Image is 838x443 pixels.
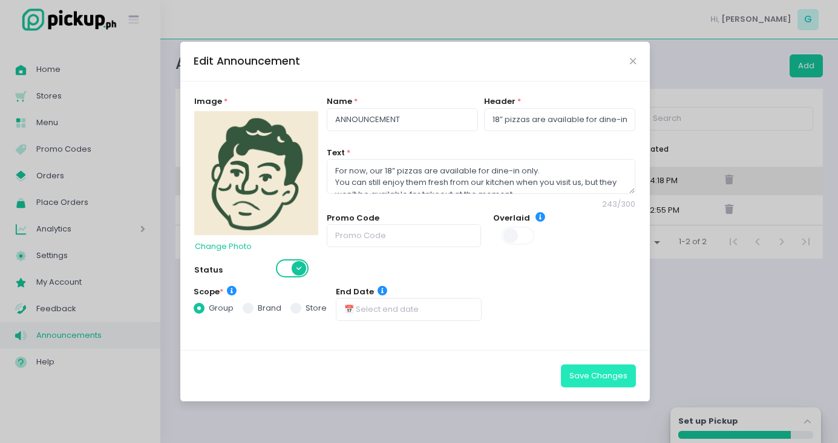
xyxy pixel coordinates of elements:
[561,364,636,387] button: Save Changes
[327,224,481,247] input: Promo Code
[484,95,516,108] label: Header
[336,298,482,321] input: 📅 Select end date
[194,111,318,235] img: photo
[484,108,635,131] input: Header
[194,264,223,276] label: Status
[194,235,252,258] button: Change Photo
[336,286,374,298] label: End Date
[327,212,379,224] label: Promo Code
[327,108,478,131] input: Announcement Name
[493,212,530,224] label: Overlaid
[630,58,636,64] button: Close
[290,302,327,314] label: store
[327,95,352,108] label: Name
[327,147,345,159] label: Text
[243,302,281,314] label: brand
[194,95,222,108] label: Image
[327,198,636,210] div: 243 / 300
[327,159,636,194] textarea: For now, our 18” pizzas are available for dine-in only. You can still enjoy them fresh from our k...
[194,53,300,69] div: Edit Announcement
[194,286,220,298] label: Scope
[194,302,234,314] label: group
